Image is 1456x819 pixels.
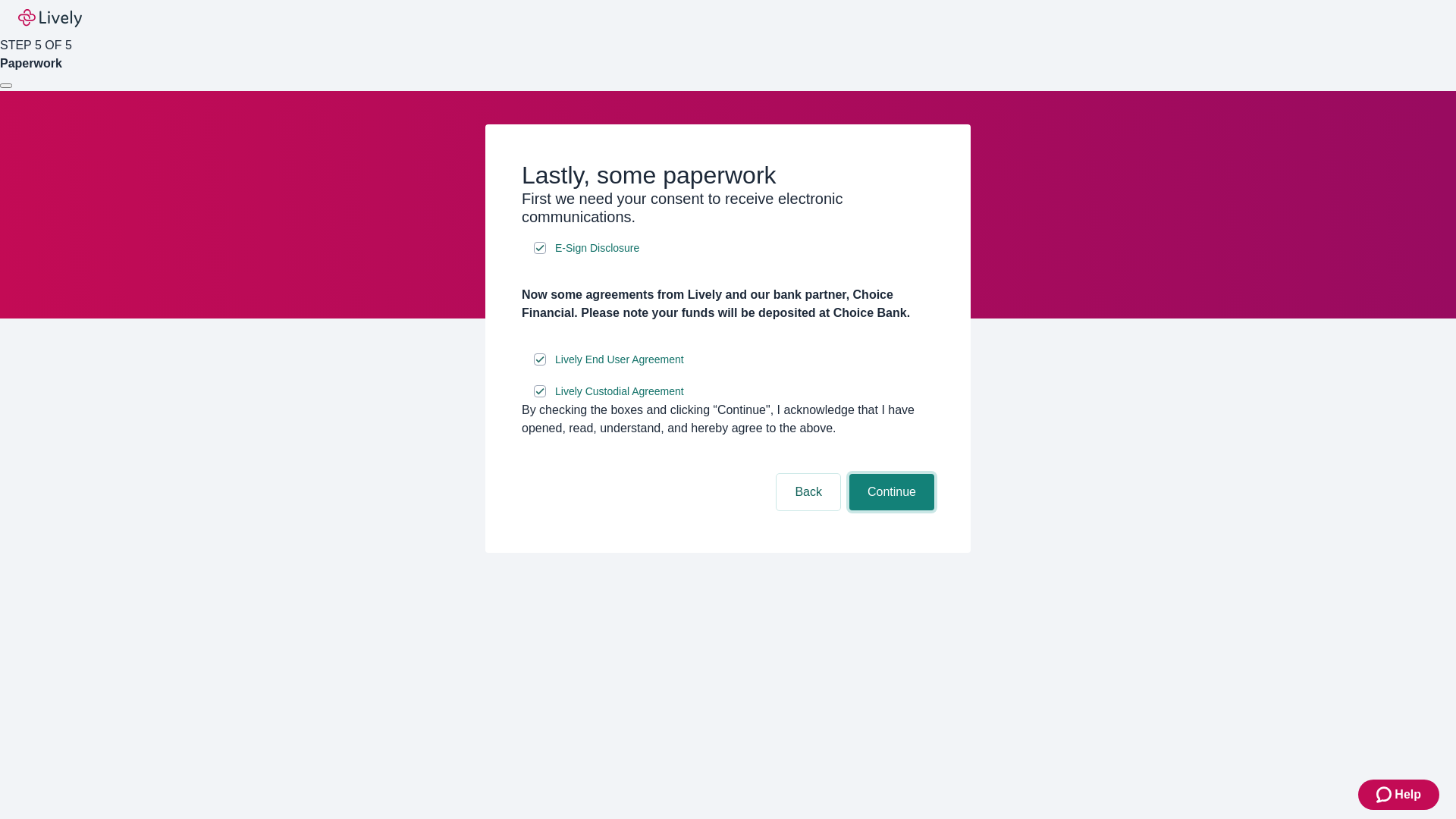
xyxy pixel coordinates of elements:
div: By checking the boxes and clicking “Continue", I acknowledge that I have opened, read, understand... [522,401,934,438]
span: Help [1395,786,1421,804]
a: e-sign disclosure document [552,350,687,369]
h2: Lastly, some paperwork [522,161,934,190]
span: Lively End User Agreement [555,352,684,368]
img: Lively [18,9,82,27]
span: Lively Custodial Agreement [555,384,684,400]
h3: First we need your consent to receive electronic communications. [522,190,934,226]
button: Continue [849,474,934,510]
a: e-sign disclosure document [552,382,687,401]
button: Zendesk support iconHelp [1358,780,1439,810]
h4: Now some agreements from Lively and our bank partner, Choice Financial. Please note your funds wi... [522,286,934,322]
svg: Zendesk support icon [1376,786,1395,804]
a: e-sign disclosure document [552,239,642,258]
span: E-Sign Disclosure [555,240,639,256]
button: Back [777,474,840,510]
